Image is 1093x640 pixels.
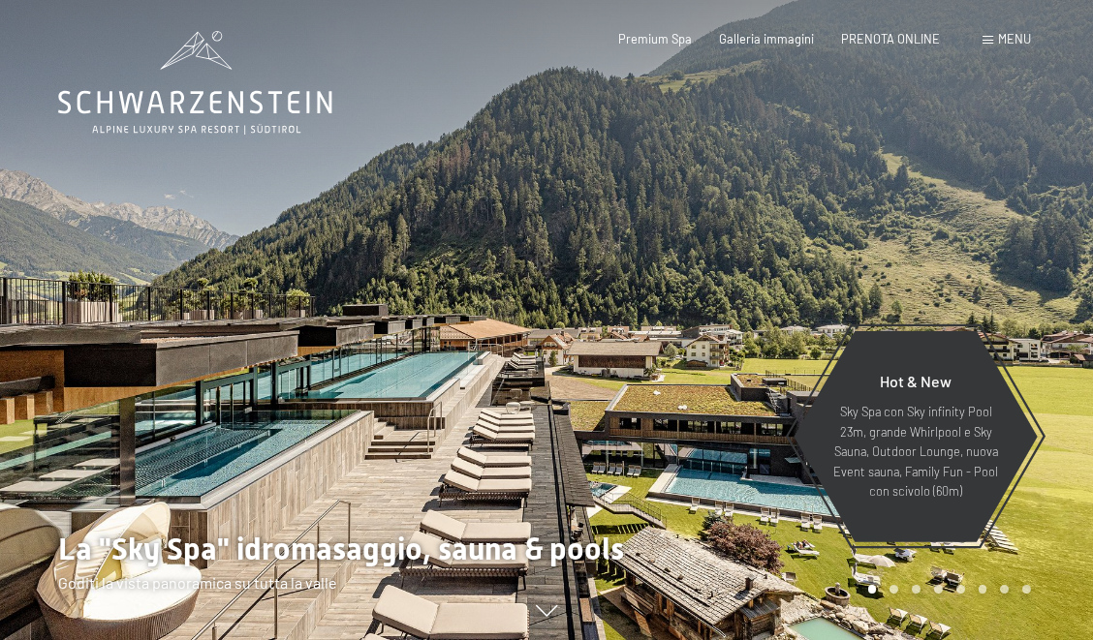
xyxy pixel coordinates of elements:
[934,585,943,594] div: Carousel Page 4
[719,31,814,46] a: Galleria immagini
[841,31,940,46] a: PRENOTA ONLINE
[979,585,987,594] div: Carousel Page 6
[618,31,692,46] a: Premium Spa
[793,330,1039,543] a: Hot & New Sky Spa con Sky infinity Pool 23m, grande Whirlpool e Sky Sauna, Outdoor Lounge, nuova ...
[956,585,965,594] div: Carousel Page 5
[890,585,898,594] div: Carousel Page 2
[868,585,877,594] div: Carousel Page 1 (Current Slide)
[861,585,1031,594] div: Carousel Pagination
[831,402,1000,501] p: Sky Spa con Sky infinity Pool 23m, grande Whirlpool e Sky Sauna, Outdoor Lounge, nuova Event saun...
[998,31,1031,46] span: Menu
[880,372,952,390] span: Hot & New
[1000,585,1009,594] div: Carousel Page 7
[912,585,921,594] div: Carousel Page 3
[1022,585,1031,594] div: Carousel Page 8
